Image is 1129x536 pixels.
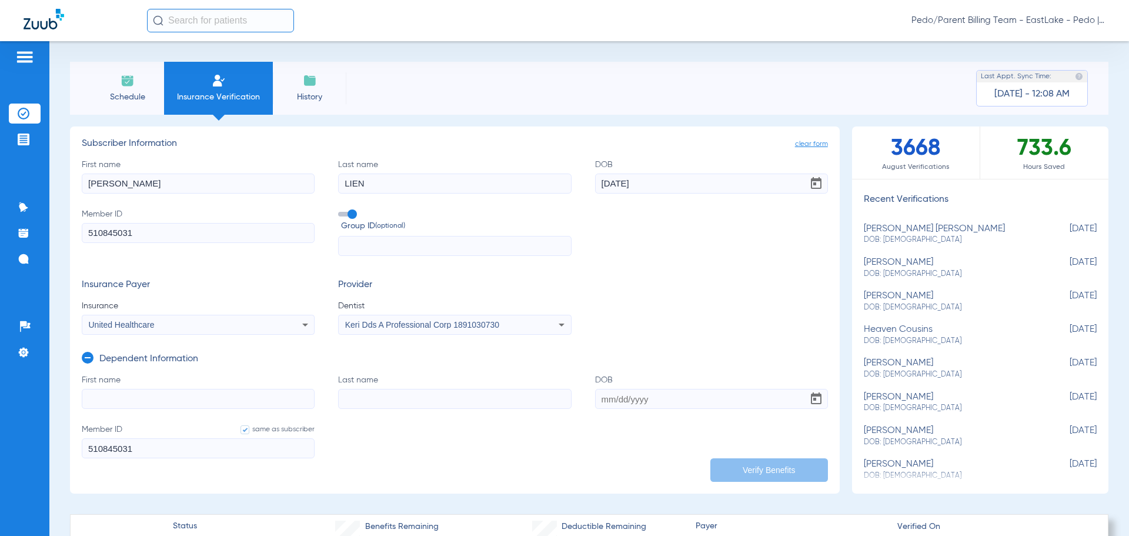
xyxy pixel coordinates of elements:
span: Verified On [897,521,1089,533]
span: United Healthcare [89,320,155,329]
img: Zuub Logo [24,9,64,29]
span: Schedule [99,91,155,103]
span: DOB: [DEMOGRAPHIC_DATA] [864,437,1038,448]
img: hamburger-icon [15,50,34,64]
h3: Dependent Information [99,354,198,365]
span: Keri Dds A Professional Corp 1891030730 [345,320,499,329]
img: Schedule [121,74,135,88]
span: DOB: [DEMOGRAPHIC_DATA] [864,302,1038,313]
label: Member ID [82,424,315,458]
span: Last Appt. Sync Time: [981,71,1051,82]
span: Status [173,520,197,532]
button: Open calendar [804,387,828,411]
img: Manual Insurance Verification [212,74,226,88]
span: Group ID [341,220,571,232]
img: last sync help info [1075,72,1083,81]
input: Last name [338,174,571,194]
label: Member ID [82,208,315,257]
label: Last name [338,374,571,409]
div: 733.6 [980,126,1108,179]
div: 3668 [852,126,980,179]
span: [DATE] [1038,257,1097,279]
input: Member IDsame as subscriber [82,438,315,458]
h3: Insurance Payer [82,279,315,291]
div: [PERSON_NAME] [864,459,1038,481]
label: First name [82,159,315,194]
h3: Subscriber Information [82,138,828,150]
img: History [303,74,317,88]
span: [DATE] [1038,459,1097,481]
img: Search Icon [153,15,163,26]
span: August Verifications [852,161,980,173]
div: [PERSON_NAME] [864,358,1038,379]
span: DOB: [DEMOGRAPHIC_DATA] [864,403,1038,414]
iframe: Chat Widget [1070,480,1129,536]
span: Insurance [82,300,315,312]
div: [PERSON_NAME] [864,257,1038,279]
span: DOB: [DEMOGRAPHIC_DATA] [864,235,1038,245]
span: History [282,91,338,103]
label: same as subscriber [229,424,315,435]
h3: Provider [338,279,571,291]
span: [DATE] [1038,425,1097,447]
label: First name [82,374,315,409]
span: [DATE] [1038,392,1097,414]
span: DOB: [DEMOGRAPHIC_DATA] [864,336,1038,347]
input: Member ID [82,223,315,243]
span: Pedo/Parent Billing Team - EastLake - Pedo | The Super Dentists [911,15,1105,26]
div: [PERSON_NAME] [PERSON_NAME] [864,224,1038,245]
small: (optional) [375,220,405,232]
input: DOBOpen calendar [595,389,828,409]
input: DOBOpen calendar [595,174,828,194]
span: Hours Saved [980,161,1108,173]
label: Last name [338,159,571,194]
span: [DATE] [1038,291,1097,312]
input: First name [82,174,315,194]
div: [PERSON_NAME] [864,425,1038,447]
label: DOB [595,159,828,194]
span: Payer [696,520,887,532]
span: DOB: [DEMOGRAPHIC_DATA] [864,269,1038,279]
span: [DATE] [1038,224,1097,245]
div: [PERSON_NAME] [864,392,1038,414]
span: [DATE] - 12:08 AM [994,88,1070,100]
span: clear form [795,138,828,150]
input: Search for patients [147,9,294,32]
div: heaven cousins [864,324,1038,346]
span: [DATE] [1038,358,1097,379]
div: [PERSON_NAME] [864,291,1038,312]
span: DOB: [DEMOGRAPHIC_DATA] [864,369,1038,380]
span: Deductible Remaining [562,521,646,533]
span: Insurance Verification [173,91,264,103]
span: [DATE] [1038,324,1097,346]
button: Open calendar [804,172,828,195]
h3: Recent Verifications [852,194,1108,206]
input: Last name [338,389,571,409]
button: Verify Benefits [710,458,828,482]
input: First name [82,389,315,409]
span: Benefits Remaining [365,521,439,533]
label: DOB [595,374,828,409]
span: Dentist [338,300,571,312]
